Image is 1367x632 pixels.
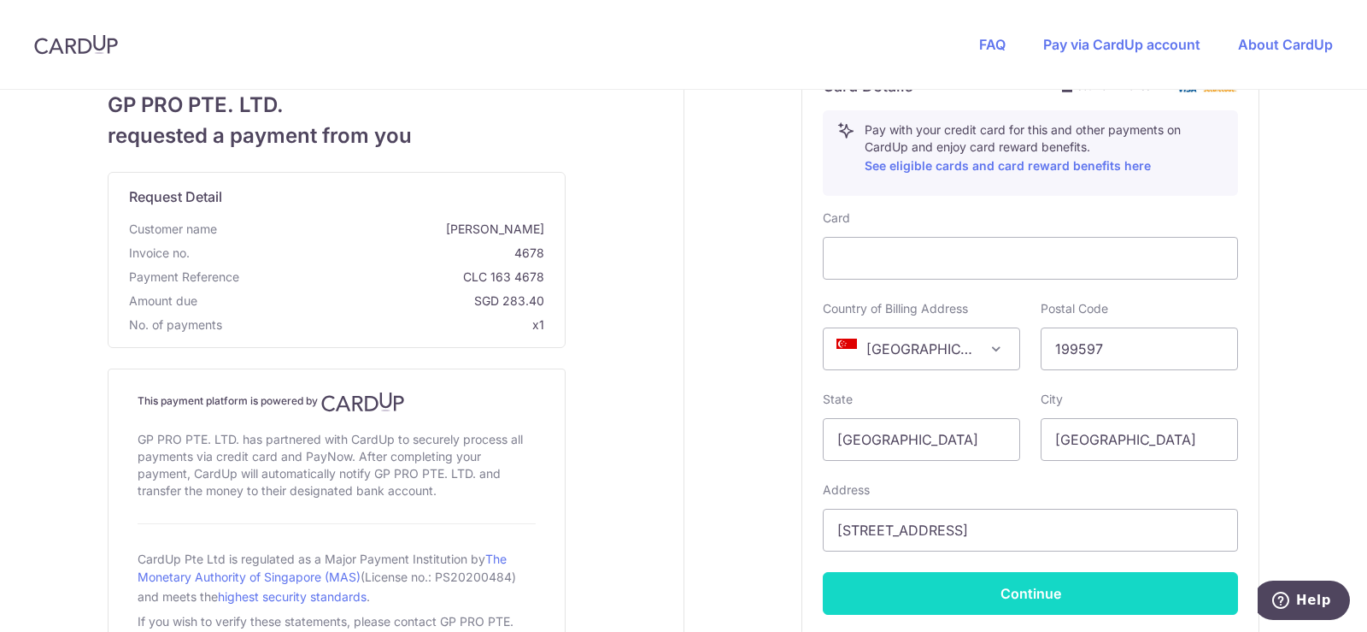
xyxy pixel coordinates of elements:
div: GP PRO PTE. LTD. has partnered with CardUp to securely process all payments via credit card and P... [138,428,536,503]
p: Pay with your credit card for this and other payments on CardUp and enjoy card reward benefits. [865,121,1223,176]
a: FAQ [979,36,1006,53]
span: SGD 283.40 [204,292,544,310]
div: CardUp Pte Ltd is regulated as a Major Payment Institution by (License no.: PS20200484) and meets... [138,545,536,610]
span: GP PRO PTE. LTD. [108,90,566,121]
span: Singapore [823,328,1020,370]
a: Pay via CardUp account [1043,36,1200,53]
input: Example 123456 [1041,328,1238,370]
a: See eligible cards and card reward benefits here [865,158,1151,173]
iframe: Opens a widget where you can find more information [1258,581,1350,623]
label: Card [823,210,850,227]
span: Customer name [129,221,217,238]
label: Address [823,481,870,499]
img: CardUp [34,34,118,55]
span: Singapore [824,328,1019,369]
iframe: Secure card payment input frame [837,248,1223,269]
img: CardUp [321,392,405,412]
span: x1 [532,317,544,332]
label: Country of Billing Address [823,300,968,317]
span: 4678 [197,245,544,262]
span: [PERSON_NAME] [224,221,544,238]
label: City [1041,391,1063,408]
span: Amount due [129,292,197,310]
span: requested a payment from you [108,121,566,151]
span: translation missing: en.request_detail [129,188,222,205]
h4: This payment platform is powered by [138,392,536,412]
label: Postal Code [1041,300,1108,317]
button: Continue [823,572,1238,615]
label: State [823,391,853,408]
span: CLC 163 4678 [246,269,544,286]
span: Invoice no. [129,245,190,262]
a: highest security standards [218,589,367,604]
a: About CardUp [1238,36,1333,53]
span: No. of payments [129,316,222,334]
span: translation missing: en.payment_reference [129,269,239,284]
